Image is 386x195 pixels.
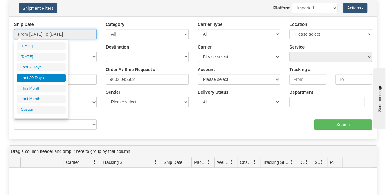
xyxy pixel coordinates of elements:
label: Department [289,89,313,95]
label: Service [289,44,305,50]
label: Order # / Ship Request # [106,67,156,73]
a: Pickup Status filter column settings [332,157,342,167]
input: From [289,74,326,85]
button: Shipment Filters [19,3,57,13]
label: Carrier [198,44,212,50]
li: Last 30 Days [17,74,66,82]
a: Carrier filter column settings [89,157,100,167]
label: Carrier Type [198,21,222,27]
label: Location [289,21,307,27]
span: Tracking Status [263,159,289,165]
span: Carrier [66,159,79,165]
a: Charge filter column settings [250,157,260,167]
label: Delivery Status [198,89,229,95]
label: Tracking # [289,67,310,73]
a: Ship Date filter column settings [181,157,191,167]
span: Pickup Status [330,159,335,165]
label: Platform [273,5,291,11]
a: Packages filter column settings [204,157,214,167]
a: Tracking Status filter column settings [286,157,297,167]
input: To [335,74,372,85]
a: Tracking # filter column settings [150,157,161,167]
div: Send message [5,5,56,10]
label: Ship Date [14,21,34,27]
a: Shipment Issues filter column settings [317,157,327,167]
span: Ship Date [164,159,182,165]
label: Category [106,21,124,27]
iframe: chat widget [372,66,385,128]
span: Tracking # [103,159,122,165]
li: This Month [17,85,66,93]
span: Weight [217,159,230,165]
li: [DATE] [17,53,66,61]
a: Weight filter column settings [227,157,237,167]
button: Actions [343,3,367,13]
li: [DATE] [17,42,66,50]
li: Last Month [17,95,66,103]
input: Search [314,119,372,130]
li: Custom [17,106,66,114]
label: Sender [106,89,120,95]
span: Charge [240,159,253,165]
div: grid grouping header [9,146,377,157]
span: Delivery Status [299,159,305,165]
span: Shipment Issues [315,159,320,165]
li: Last 7 Days [17,63,66,71]
label: Destination [106,44,129,50]
span: Packages [194,159,207,165]
a: Delivery Status filter column settings [301,157,312,167]
label: Account [198,67,215,73]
